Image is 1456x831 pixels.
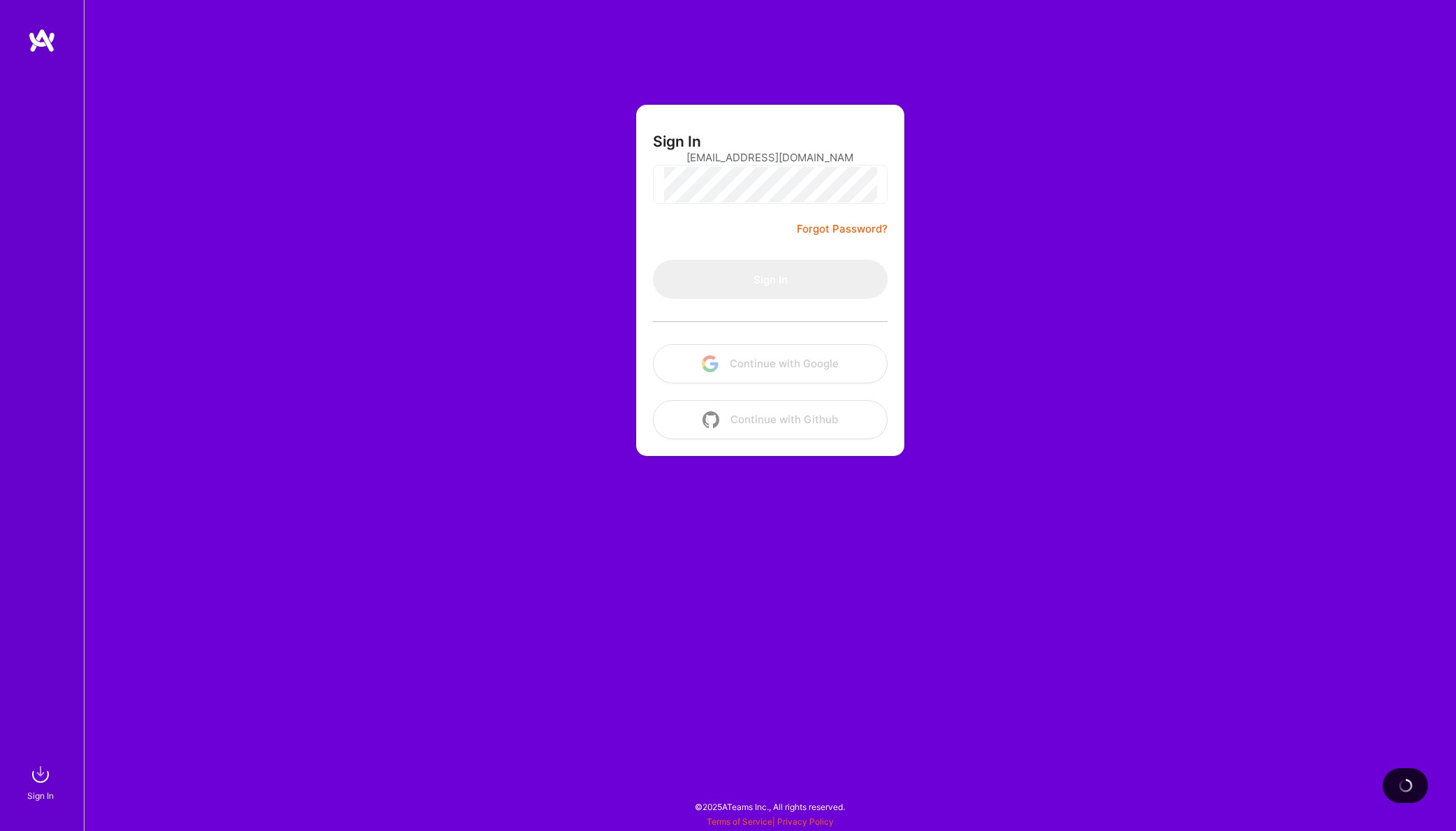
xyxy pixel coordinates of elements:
[797,221,888,237] a: Forgot Password?
[27,788,54,803] div: Sign In
[653,344,888,383] button: Continue with Google
[703,411,719,428] img: icon
[653,400,888,439] button: Continue with Github
[686,140,854,175] input: Email...
[28,28,56,53] img: logo
[1399,779,1413,793] img: loading
[777,816,834,827] a: Privacy Policy
[707,816,834,827] span: |
[702,355,719,372] img: icon
[29,760,54,803] a: sign inSign In
[84,789,1456,824] div: © 2025 ATeams Inc., All rights reserved.
[707,816,772,827] a: Terms of Service
[653,260,888,299] button: Sign In
[27,760,54,788] img: sign in
[653,133,701,150] h3: Sign In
